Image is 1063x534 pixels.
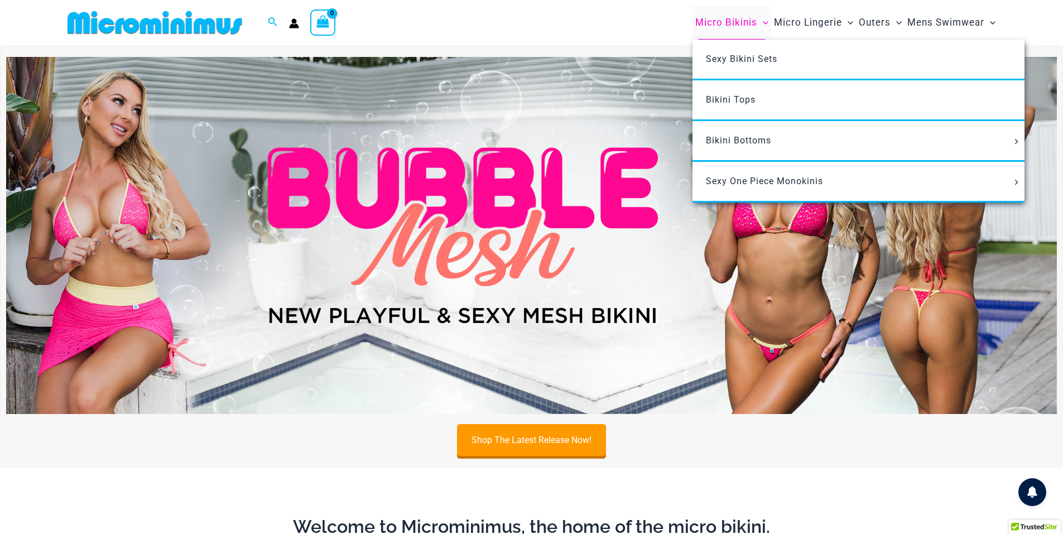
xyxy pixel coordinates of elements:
[692,6,771,40] a: Micro BikinisMenu ToggleMenu Toggle
[692,80,1024,121] a: Bikini Tops
[1010,139,1022,145] span: Menu Toggle
[757,8,768,37] span: Menu Toggle
[859,8,891,37] span: Outers
[706,135,771,146] span: Bikini Bottoms
[692,162,1024,203] a: Sexy One Piece MonokinisMenu ToggleMenu Toggle
[842,8,853,37] span: Menu Toggle
[771,6,856,40] a: Micro LingerieMenu ToggleMenu Toggle
[1010,180,1022,185] span: Menu Toggle
[692,121,1024,162] a: Bikini BottomsMenu ToggleMenu Toggle
[856,6,905,40] a: OutersMenu ToggleMenu Toggle
[706,54,777,64] span: Sexy Bikini Sets
[289,18,299,28] a: Account icon link
[706,176,823,186] span: Sexy One Piece Monokinis
[457,424,606,456] a: Shop The Latest Release Now!
[6,57,1057,414] img: Bubble Mesh Highlight Pink
[63,10,247,35] img: MM SHOP LOGO FLAT
[692,40,1024,80] a: Sexy Bikini Sets
[984,8,995,37] span: Menu Toggle
[268,16,278,30] a: Search icon link
[774,8,842,37] span: Micro Lingerie
[310,9,336,35] a: View Shopping Cart, empty
[695,8,757,37] span: Micro Bikinis
[706,94,756,105] span: Bikini Tops
[905,6,998,40] a: Mens SwimwearMenu ToggleMenu Toggle
[891,8,902,37] span: Menu Toggle
[691,4,1001,41] nav: Site Navigation
[907,8,984,37] span: Mens Swimwear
